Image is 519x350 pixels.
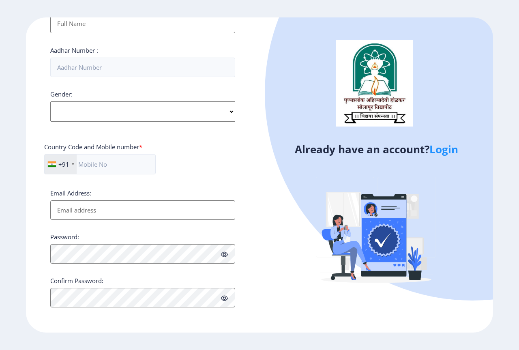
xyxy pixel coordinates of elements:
[336,40,413,127] img: logo
[45,155,77,174] div: India (भारत): +91
[44,143,142,151] label: Country Code and Mobile number
[50,233,79,241] label: Password:
[50,90,73,98] label: Gender:
[44,154,156,174] input: Mobile No
[58,160,69,168] div: +91
[50,46,98,54] label: Aadhar Number :
[266,143,487,156] h4: Already have an account?
[50,200,235,220] input: Email address
[50,58,235,77] input: Aadhar Number
[50,189,91,197] label: Email Address:
[305,161,447,303] img: Verified-rafiki.svg
[50,14,235,33] input: Full Name
[50,277,103,285] label: Confirm Password:
[429,142,458,157] a: Login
